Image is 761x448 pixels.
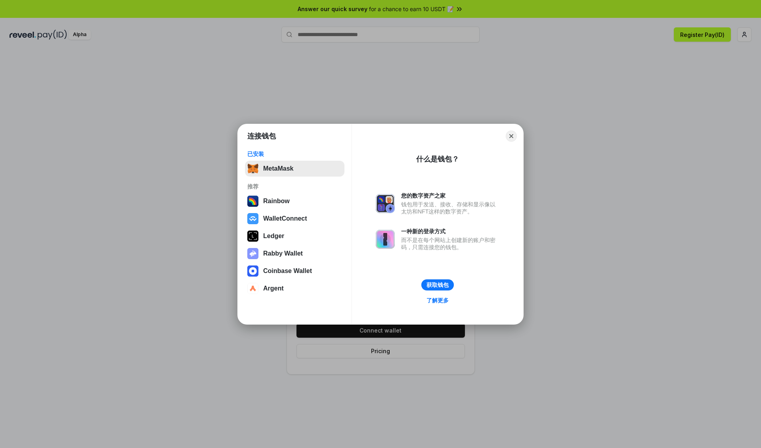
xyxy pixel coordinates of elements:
[506,131,517,142] button: Close
[247,131,276,141] h1: 连接钱包
[247,150,342,158] div: 已安装
[263,267,312,275] div: Coinbase Wallet
[245,281,344,296] button: Argent
[247,196,258,207] img: svg+xml,%3Csvg%20width%3D%22120%22%20height%3D%22120%22%20viewBox%3D%220%200%20120%20120%22%20fil...
[263,198,290,205] div: Rainbow
[263,285,284,292] div: Argent
[247,265,258,277] img: svg+xml,%3Csvg%20width%3D%2228%22%20height%3D%2228%22%20viewBox%3D%220%200%2028%2028%22%20fill%3D...
[401,236,499,251] div: 而不是在每个网站上创建新的账户和密码，只需连接您的钱包。
[247,163,258,174] img: svg+xml,%3Csvg%20fill%3D%22none%22%20height%3D%2233%22%20viewBox%3D%220%200%2035%2033%22%20width%...
[247,213,258,224] img: svg+xml,%3Csvg%20width%3D%2228%22%20height%3D%2228%22%20viewBox%3D%220%200%2028%2028%22%20fill%3D...
[245,211,344,227] button: WalletConnect
[247,248,258,259] img: svg+xml,%3Csvg%20xmlns%3D%22http%3A%2F%2Fwww.w3.org%2F2000%2Fsvg%22%20fill%3D%22none%22%20viewBox...
[263,165,293,172] div: MetaMask
[401,192,499,199] div: 您的数字资产之家
[247,231,258,242] img: svg+xml,%3Csvg%20xmlns%3D%22http%3A%2F%2Fwww.w3.org%2F2000%2Fsvg%22%20width%3D%2228%22%20height%3...
[263,250,303,257] div: Rabby Wallet
[247,283,258,294] img: svg+xml,%3Csvg%20width%3D%2228%22%20height%3D%2228%22%20viewBox%3D%220%200%2028%2028%22%20fill%3D...
[422,295,453,306] a: 了解更多
[245,193,344,209] button: Rainbow
[247,183,342,190] div: 推荐
[401,201,499,215] div: 钱包用于发送、接收、存储和显示像以太坊和NFT这样的数字资产。
[421,279,454,290] button: 获取钱包
[426,297,449,304] div: 了解更多
[426,281,449,288] div: 获取钱包
[245,161,344,177] button: MetaMask
[376,194,395,213] img: svg+xml,%3Csvg%20xmlns%3D%22http%3A%2F%2Fwww.w3.org%2F2000%2Fsvg%22%20fill%3D%22none%22%20viewBox...
[416,154,459,164] div: 什么是钱包？
[401,228,499,235] div: 一种新的登录方式
[245,263,344,279] button: Coinbase Wallet
[263,215,307,222] div: WalletConnect
[245,246,344,261] button: Rabby Wallet
[376,230,395,249] img: svg+xml,%3Csvg%20xmlns%3D%22http%3A%2F%2Fwww.w3.org%2F2000%2Fsvg%22%20fill%3D%22none%22%20viewBox...
[263,233,284,240] div: Ledger
[245,228,344,244] button: Ledger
